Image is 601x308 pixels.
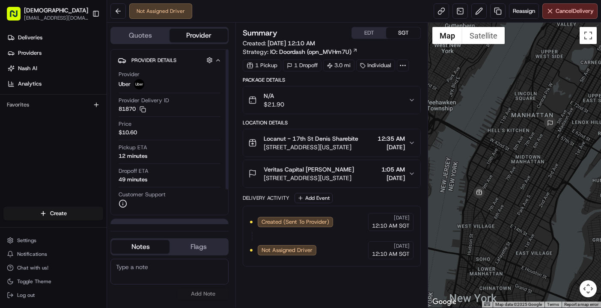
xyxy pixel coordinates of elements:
[243,86,420,114] button: N/A$21.90
[17,292,35,299] span: Log out
[243,119,421,126] div: Location Details
[9,9,26,26] img: Nash
[50,210,67,217] span: Create
[3,98,103,112] div: Favorites
[394,214,410,221] span: [DATE]
[119,97,169,104] span: Provider Delivery ID
[3,248,103,260] button: Notifications
[3,46,107,60] a: Providers
[547,302,559,307] a: Terms
[9,35,156,48] p: Welcome 👋
[29,91,108,98] div: We're available if you need us!
[119,129,137,136] span: $10.60
[9,82,24,98] img: 1736555255976-a54dd68f-1ca7-489b-9aae-adbdc363a1c4
[542,3,598,19] button: CancelDelivery
[111,240,170,254] button: Notes
[3,3,89,24] button: [DEMOGRAPHIC_DATA][EMAIL_ADDRESS][DOMAIN_NAME]
[22,56,141,65] input: Clear
[394,243,410,249] span: [DATE]
[170,240,228,254] button: Flags
[17,278,51,285] span: Toggle Theme
[264,143,358,151] span: [STREET_ADDRESS][US_STATE]
[243,77,421,83] div: Package Details
[17,124,65,133] span: Knowledge Base
[243,47,358,56] div: Strategy:
[356,59,395,71] div: Individual
[381,174,405,182] span: [DATE]
[430,296,458,308] img: Google
[495,302,542,307] span: Map data ©2025 Google
[352,27,386,38] button: EDT
[283,59,321,71] div: 1 Dropoff
[484,302,490,306] button: Keyboard shortcuts
[17,251,47,258] span: Notifications
[243,160,420,187] button: Veritas Capital [PERSON_NAME][STREET_ADDRESS][US_STATE]1:05 AM[DATE]
[264,165,354,174] span: Veritas Capital [PERSON_NAME]
[3,262,103,274] button: Chat with us!
[270,47,351,56] span: IO: Doordash (opn_MVHm7U)
[386,27,420,38] button: SGT
[170,29,228,42] button: Provider
[243,29,277,37] h3: Summary
[119,71,140,78] span: Provider
[430,296,458,308] a: Open this area in Google Maps (opens a new window)
[3,31,107,44] a: Deliveries
[5,121,69,136] a: 📗Knowledge Base
[243,129,420,157] button: Locanut - 17th St Denis Sharebite[STREET_ADDRESS][US_STATE]12:35 AM[DATE]
[119,105,146,113] button: 81870
[372,250,410,258] span: 12:10 AM SGT
[262,246,312,254] span: Not Assigned Driver
[243,59,281,71] div: 1 Pickup
[3,234,103,246] button: Settings
[85,145,104,152] span: Pylon
[18,34,42,41] span: Deliveries
[60,145,104,152] a: Powered byPylon
[270,47,358,56] a: IO: Doordash (opn_MVHm7U)
[509,3,539,19] button: Reassign
[17,264,48,271] span: Chat with us!
[119,176,147,184] div: 49 minutes
[119,152,147,160] div: 12 minutes
[118,53,221,67] button: Provider Details
[262,218,329,226] span: Created (Sent To Provider)
[378,134,405,143] span: 12:35 AM
[462,27,505,44] button: Show satellite imagery
[264,92,284,100] span: N/A
[3,77,107,91] a: Analytics
[295,193,333,203] button: Add Event
[268,39,315,47] span: [DATE] 12:10 AM
[3,207,103,220] button: Create
[119,120,131,128] span: Price
[378,143,405,151] span: [DATE]
[3,275,103,287] button: Toggle Theme
[111,29,170,42] button: Quotes
[17,237,36,244] span: Settings
[556,7,594,15] span: Cancel Delivery
[264,134,358,143] span: Locanut - 17th St Denis Sharebite
[243,39,315,47] span: Created:
[24,6,88,15] button: [DEMOGRAPHIC_DATA]
[119,191,166,198] span: Customer Support
[264,174,354,182] span: [STREET_ADDRESS][US_STATE]
[119,144,147,151] span: Pickup ETA
[18,65,37,72] span: Nash AI
[372,222,410,230] span: 12:10 AM SGT
[18,80,42,88] span: Analytics
[381,165,405,174] span: 1:05 AM
[432,27,462,44] button: Show street map
[580,280,597,297] button: Map camera controls
[146,85,156,95] button: Start new chat
[580,27,597,44] button: Toggle fullscreen view
[29,82,140,91] div: Start new chat
[119,80,131,88] span: Uber
[134,79,144,89] img: uber-new-logo.jpeg
[243,195,289,201] div: Delivery Activity
[513,7,535,15] span: Reassign
[323,59,354,71] div: 3.0 mi
[81,124,137,133] span: API Documentation
[3,62,107,75] a: Nash AI
[264,100,284,109] span: $21.90
[24,15,88,21] button: [EMAIL_ADDRESS][DOMAIN_NAME]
